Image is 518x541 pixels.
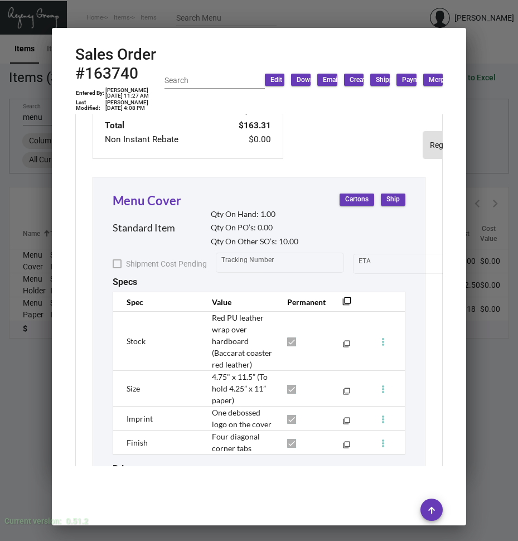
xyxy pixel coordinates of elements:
mat-icon: filter_none [342,300,351,309]
div: Current version: [4,515,61,527]
h2: Qty On PO’s: 0.00 [211,223,298,233]
span: Ship [386,195,400,204]
td: Total [104,119,220,133]
button: Download [291,74,311,86]
span: Download [297,75,327,85]
th: Value [201,292,276,312]
div: 0.51.2 [66,515,88,527]
button: Edit [265,74,284,86]
mat-icon: filter_none [343,390,350,397]
input: End date [403,259,456,268]
mat-icon: filter_none [343,443,350,451]
td: [PERSON_NAME] [DATE] 4:08 PM [105,99,164,112]
span: Finish [127,438,148,447]
span: One debossed logo on the cover [212,408,272,429]
button: Cartons [340,194,374,206]
td: [PERSON_NAME] [DATE] 11:27 AM [105,87,164,99]
span: Four diagonal corner tabs [212,432,260,453]
th: Permanent [276,292,326,312]
span: Cartons [345,195,369,204]
th: Spec [113,292,200,312]
td: Non Instant Rebate [104,133,220,147]
td: $0.00 [220,133,272,147]
mat-icon: filter_none [343,419,350,427]
span: Imprint [127,414,153,423]
span: 4.75" x 11.5” (To hold 4.25” x 11” paper) [212,372,268,405]
span: Shipment Cost Pending [126,257,207,270]
span: Size [127,384,140,393]
span: Edit [270,75,282,85]
span: Shipping [376,75,403,85]
button: Payment Form [396,74,416,86]
td: $163.31 [220,119,272,133]
button: Ship [381,194,405,206]
button: Email [317,74,337,86]
h2: Standard Item [113,222,175,234]
button: Regular View [423,132,482,158]
td: Last Modified: [75,99,105,112]
h2: Sales Order #163740 [75,45,164,83]
span: Email [323,75,339,85]
span: Merge [429,75,448,85]
h2: Price [113,463,133,474]
span: Red PU leather wrap over hardboard (Baccarat coaster red leather) [212,313,272,369]
h2: Qty On Other SO’s: 10.00 [211,237,298,247]
button: Create PO [344,74,364,86]
button: Merge [423,74,443,86]
mat-icon: filter_none [343,342,350,350]
a: Menu Cover [113,193,181,208]
span: Stock [127,336,146,346]
h2: Specs [113,277,137,287]
td: Entered By: [75,87,105,99]
input: Start date [359,259,393,268]
span: Payment Form [402,75,446,85]
button: Shipping [370,74,390,86]
span: Create PO [350,75,379,85]
h2: Qty On Hand: 1.00 [211,210,298,219]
